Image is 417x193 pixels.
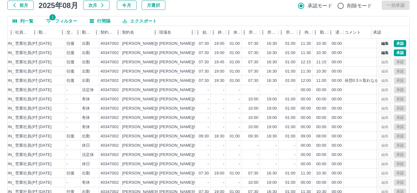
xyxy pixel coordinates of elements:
[122,96,198,102] div: [PERSON_NAME][GEOGRAPHIC_DATA]
[285,115,296,121] div: 01:00
[335,26,342,39] div: 遅刻等
[214,69,224,74] div: 19:00
[223,143,224,149] div: -
[81,26,99,39] div: 勤務区分
[37,26,65,39] div: 勤務日
[159,115,280,121] div: [PERSON_NAME][GEOGRAPHIC_DATA]げんき放課後児童クラブ
[208,87,209,93] div: -
[66,41,74,47] div: 往復
[214,133,224,139] div: 18:30
[332,152,342,158] div: 00:00
[301,143,311,149] div: 00:00
[248,96,258,102] div: 10:00
[332,96,342,102] div: 00:00
[223,115,224,121] div: -
[15,161,45,167] div: 営業社員(P契約)
[294,152,296,158] div: -
[100,152,119,158] div: 40347002
[82,26,92,39] div: 勤務区分
[285,69,296,74] div: 01:00
[248,124,258,130] div: 10:00
[230,133,240,139] div: 01:00
[332,59,342,65] div: 00:00
[83,1,109,10] button: 次月
[248,59,258,65] div: 07:30
[276,161,277,167] div: -
[39,1,78,10] h5: 2025年08月
[267,115,277,121] div: 19:00
[122,78,198,84] div: [PERSON_NAME][GEOGRAPHIC_DATA]
[39,87,52,93] div: [DATE]
[316,50,326,56] div: 10:30
[199,78,209,84] div: 07:30
[100,26,113,39] div: 契約コード
[122,106,198,111] div: [PERSON_NAME][GEOGRAPHIC_DATA]
[316,96,326,102] div: 00:00
[332,143,342,149] div: 00:00
[223,152,224,158] div: -
[66,69,74,74] div: 往復
[286,26,296,39] div: 所定休憩
[39,133,52,139] div: [DATE]
[199,59,209,65] div: 07:30
[301,87,311,93] div: 00:00
[332,106,342,111] div: 00:00
[214,59,224,65] div: 19:45
[267,78,277,84] div: 16:30
[257,161,258,167] div: -
[195,26,211,39] div: 始業
[82,124,90,130] div: 有休
[328,26,343,39] div: 遅刻等
[100,161,119,167] div: 40347002
[223,87,224,93] div: -
[208,143,209,149] div: -
[267,59,277,65] div: 16:30
[304,26,311,39] div: 拘束
[8,16,38,26] button: 列選択
[301,41,311,47] div: 11:30
[65,26,81,39] div: 交通費
[122,87,198,93] div: [PERSON_NAME][GEOGRAPHIC_DATA]
[239,87,240,93] div: -
[39,161,52,167] div: [DATE]
[199,133,209,139] div: 09:30
[49,28,58,37] button: ソート
[15,143,45,149] div: 営業社員(P契約)
[15,124,45,130] div: 営業社員(P契約)
[285,41,296,47] div: 01:00
[159,69,280,74] div: [PERSON_NAME][GEOGRAPHIC_DATA]げんき放課後児童クラブ
[332,161,342,167] div: 00:00
[39,143,52,149] div: [DATE]
[316,133,326,139] div: 08:00
[159,161,280,167] div: [PERSON_NAME][GEOGRAPHIC_DATA]げんき放課後児童クラブ
[66,143,68,149] div: -
[122,41,198,47] div: [PERSON_NAME][GEOGRAPHIC_DATA]
[316,143,326,149] div: 00:00
[223,124,224,130] div: -
[82,106,90,111] div: 有休
[294,87,296,93] div: -
[15,115,45,121] div: 営業社員(P契約)
[257,152,258,158] div: -
[316,124,326,130] div: 00:00
[378,49,391,56] button: 編集
[100,115,119,121] div: 40347002
[159,133,280,139] div: [PERSON_NAME][GEOGRAPHIC_DATA]げんき放課後児童クラブ
[223,96,224,102] div: -
[316,59,326,65] div: 11:15
[267,50,277,56] div: 16:30
[301,124,311,130] div: 00:00
[82,143,90,149] div: 休日
[39,106,52,111] div: [DATE]
[301,133,311,139] div: 09:00
[39,59,52,65] div: [DATE]
[39,41,52,47] div: [DATE]
[49,14,56,20] span: 1
[208,96,209,102] div: -
[316,87,326,93] div: 00:00
[30,28,39,37] button: メニュー
[301,106,311,111] div: 00:00
[316,161,326,167] div: 00:00
[39,26,49,39] div: 勤務日
[82,87,94,93] div: 法定休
